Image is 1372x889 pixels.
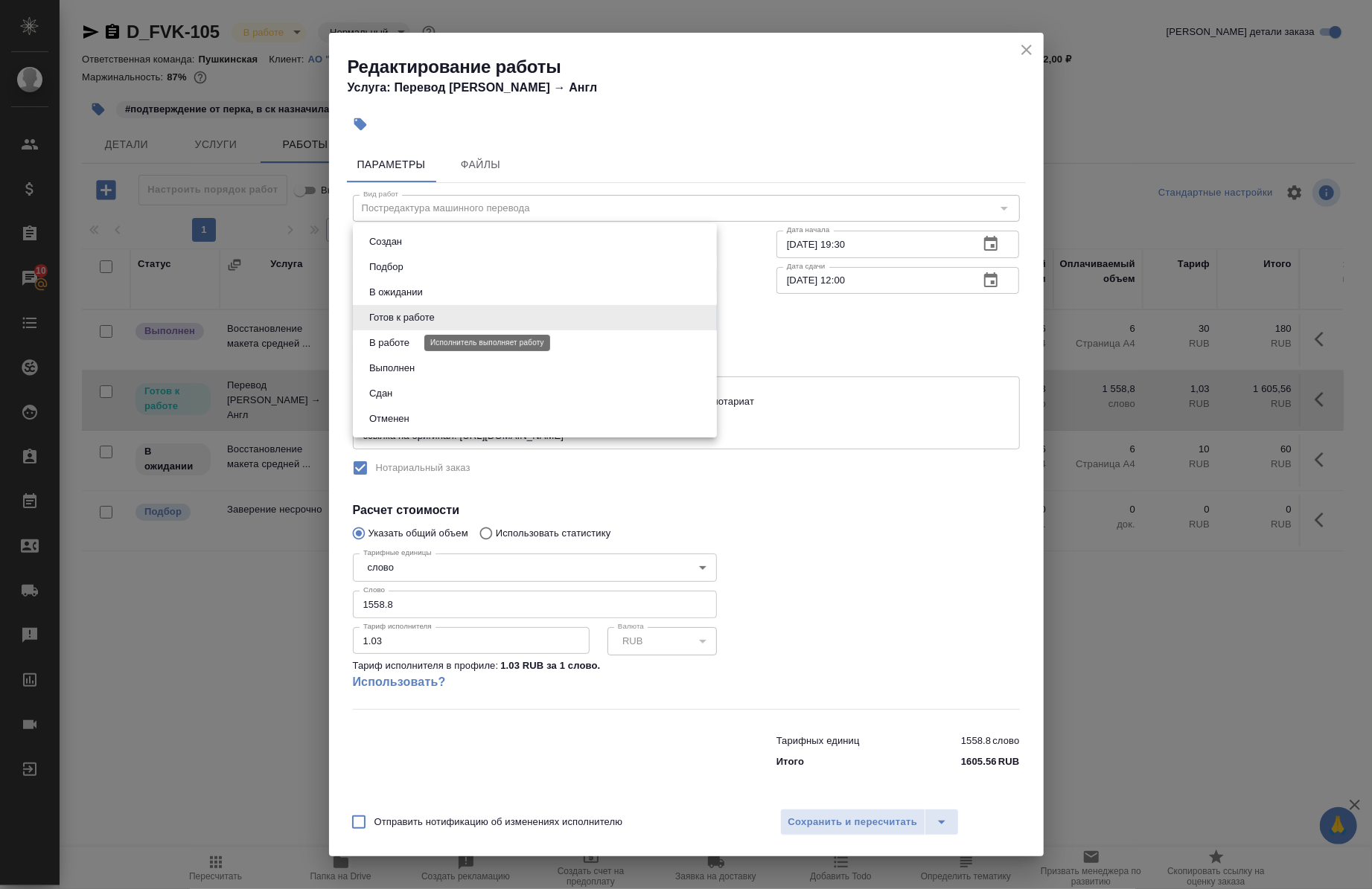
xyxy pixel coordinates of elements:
[365,259,408,275] button: Подбор
[365,360,419,376] button: Выполнен
[365,234,406,250] button: Создан
[365,411,414,427] button: Отменен
[365,309,439,326] button: Готов к работе
[365,335,414,351] button: В работе
[365,385,397,402] button: Сдан
[365,284,427,301] button: В ожидании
